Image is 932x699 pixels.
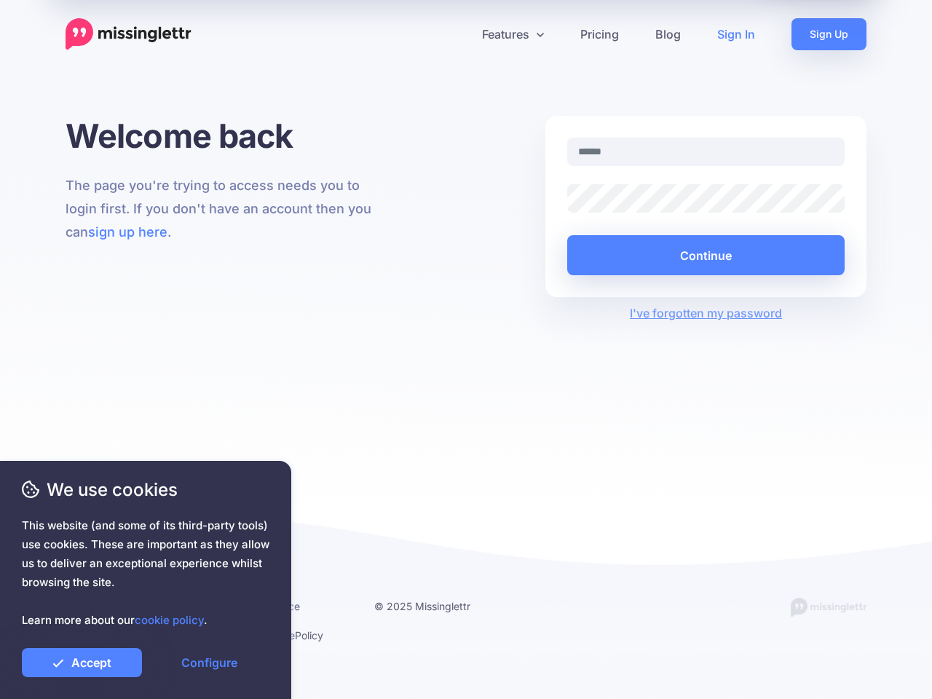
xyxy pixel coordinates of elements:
[22,516,269,630] span: This website (and some of its third-party tools) use cookies. These are important as they allow u...
[66,174,387,244] p: The page you're trying to access needs you to login first. If you don't have an account then you ...
[464,18,562,50] a: Features
[637,18,699,50] a: Blog
[567,235,845,275] button: Continue
[66,116,387,156] h1: Welcome back
[22,648,142,677] a: Accept
[791,18,866,50] a: Sign Up
[374,597,507,615] li: © 2025 Missinglettr
[88,224,167,240] a: sign up here
[135,613,204,627] a: cookie policy
[562,18,637,50] a: Pricing
[22,477,269,502] span: We use cookies
[699,18,773,50] a: Sign In
[630,306,782,320] a: I've forgotten my password
[149,648,269,677] a: Configure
